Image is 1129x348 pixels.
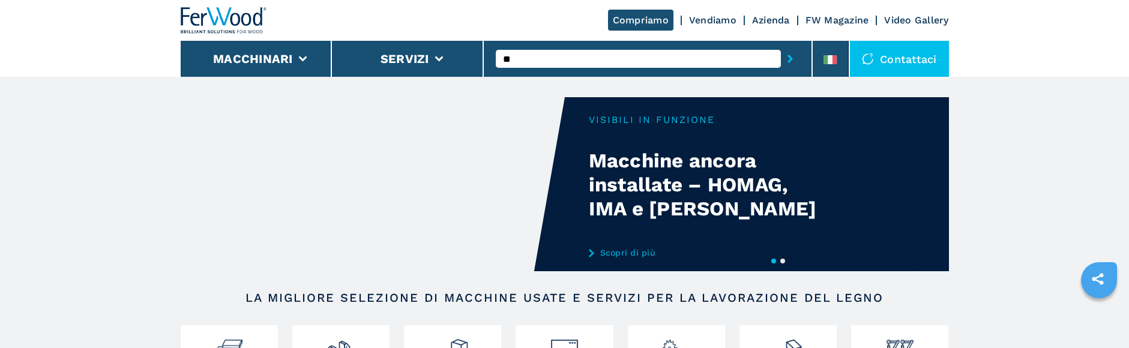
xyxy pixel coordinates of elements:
a: Azienda [752,14,790,26]
a: Vendiamo [689,14,736,26]
button: Servizi [381,52,429,66]
button: submit-button [781,45,799,73]
button: Macchinari [213,52,293,66]
button: 1 [771,259,776,263]
video: Your browser does not support the video tag. [181,97,565,271]
div: Contattaci [850,41,949,77]
h2: LA MIGLIORE SELEZIONE DI MACCHINE USATE E SERVIZI PER LA LAVORAZIONE DEL LEGNO [219,290,911,305]
a: FW Magazine [805,14,869,26]
img: Contattaci [862,53,874,65]
img: Ferwood [181,7,267,34]
a: Scopri di più [589,248,824,257]
button: 2 [780,259,785,263]
a: sharethis [1083,264,1113,294]
a: Compriamo [608,10,673,31]
a: Video Gallery [884,14,948,26]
